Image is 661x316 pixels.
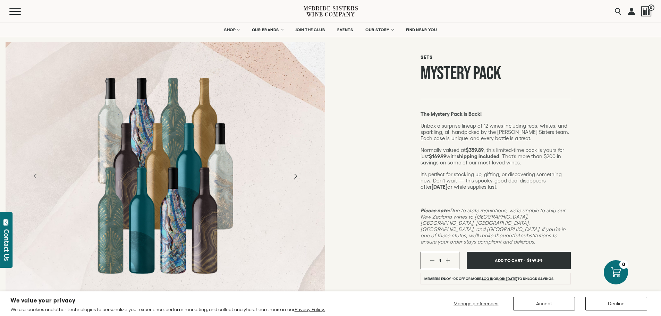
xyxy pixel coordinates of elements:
[9,8,34,15] button: Mobile Menu Trigger
[466,147,484,153] strong: $359.89
[454,301,498,306] span: Manage preferences
[421,65,571,82] h1: Mystery Pack
[513,297,575,310] button: Accept
[10,298,325,304] h2: We value your privacy
[421,147,571,166] p: Normally valued at , this limited-time pack is yours for just with . That’s more than $200 in sav...
[421,273,571,284] li: Members enjoy 10% off or more. or to unlock savings.
[10,306,325,313] p: We use cookies and other technologies to personalize your experience, perform marketing, and coll...
[295,307,325,312] a: Privacy Policy.
[498,277,517,281] a: join [DATE]
[457,153,499,159] strong: shipping included
[619,260,628,269] div: 0
[432,184,447,190] strong: [DATE]
[585,297,647,310] button: Decline
[449,297,503,310] button: Manage preferences
[421,123,571,142] p: Unbox a surprise lineup of 12 wines including reds, whites, and sparkling, all handpicked by the ...
[527,255,543,265] span: $149.99
[421,54,571,60] h6: Sets
[224,27,236,32] span: SHOP
[429,153,446,159] strong: $149.99
[421,111,482,117] strong: The Mystery Pack Is Back!
[439,258,441,263] span: 1
[337,27,353,32] span: EVENTS
[361,23,398,37] a: OUR STORY
[421,171,571,190] p: It’s perfect for stocking up, gifting, or discovering something new. Don’t wait — this spooky-goo...
[421,207,566,245] em: Due to state regulations, we’re unable to ship our New Zealand wines to [GEOGRAPHIC_DATA], [GEOGR...
[467,252,571,269] button: Add To Cart - $149.99
[421,207,450,213] strong: Please note:
[3,229,10,261] div: Contact Us
[252,27,279,32] span: OUR BRANDS
[648,5,654,11] span: 0
[482,277,493,281] a: Log in
[365,27,390,32] span: OUR STORY
[295,27,325,32] span: JOIN THE CLUB
[495,255,525,265] span: Add To Cart -
[220,23,244,37] a: SHOP
[285,166,305,186] button: Next
[291,23,330,37] a: JOIN THE CLUB
[406,27,437,32] span: FIND NEAR YOU
[401,23,442,37] a: FIND NEAR YOU
[26,167,44,185] button: Previous
[333,23,357,37] a: EVENTS
[247,23,287,37] a: OUR BRANDS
